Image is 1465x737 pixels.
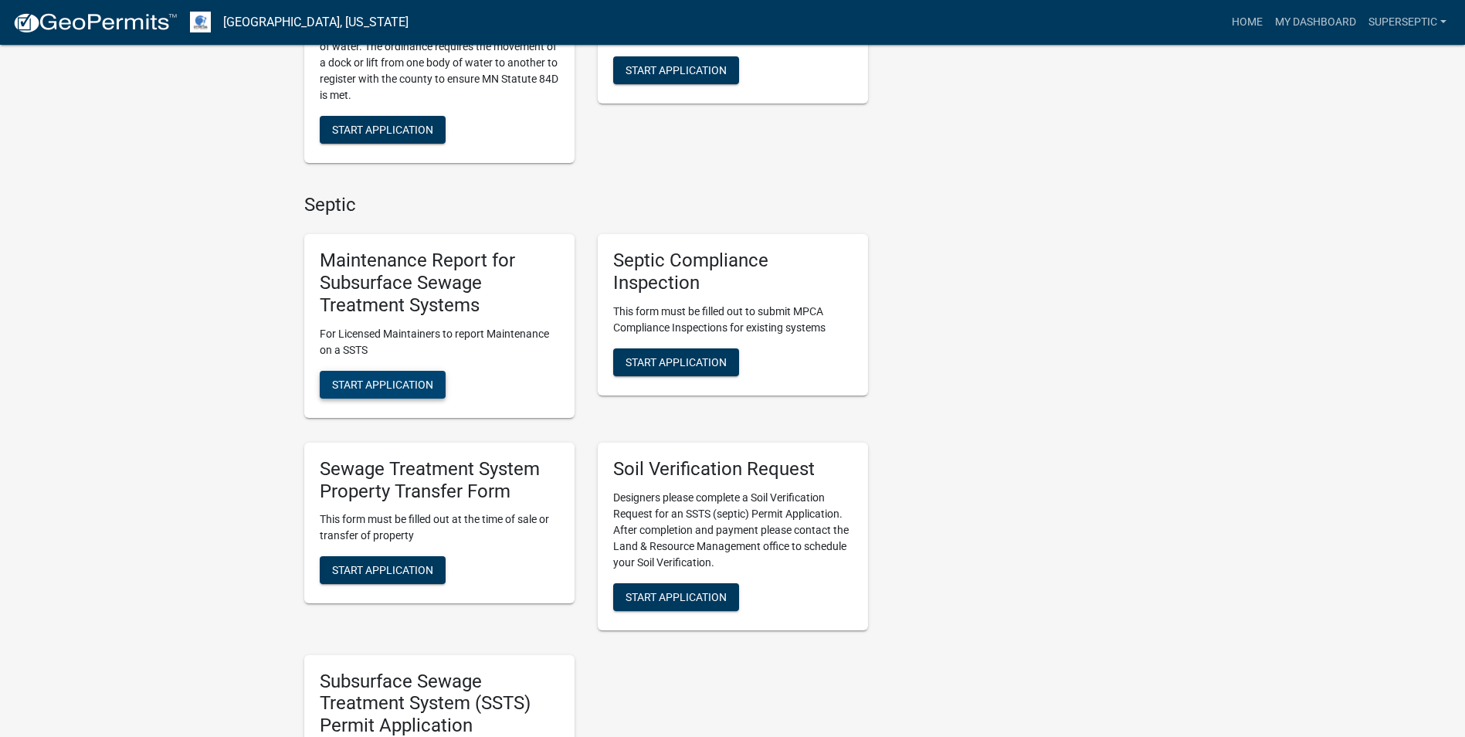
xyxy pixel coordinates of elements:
button: Start Application [613,348,739,376]
span: Start Application [332,123,433,135]
button: Start Application [320,116,446,144]
span: Start Application [332,564,433,576]
span: Start Application [626,64,727,76]
h5: Subsurface Sewage Treatment System (SSTS) Permit Application [320,671,559,737]
span: Start Application [332,378,433,390]
button: Start Application [320,556,446,584]
p: Designers please complete a Soil Verification Request for an SSTS (septic) Permit Application. Af... [613,490,853,571]
a: [GEOGRAPHIC_DATA], [US_STATE] [223,9,409,36]
p: This form must be filled out at the time of sale or transfer of property [320,511,559,544]
button: Start Application [613,56,739,84]
h5: Maintenance Report for Subsurface Sewage Treatment Systems [320,250,559,316]
button: Start Application [320,371,446,399]
span: Start Application [626,356,727,368]
h4: Septic [304,194,868,216]
p: This form must be filled out to submit MPCA Compliance Inspections for existing systems [613,304,853,336]
h5: Sewage Treatment System Property Transfer Form [320,458,559,503]
a: SuperSeptic [1362,8,1453,37]
h5: Septic Compliance Inspection [613,250,853,294]
span: Start Application [626,590,727,603]
p: For Licensed Maintainers to report Maintenance on a SSTS [320,326,559,358]
h5: Soil Verification Request [613,458,853,481]
button: Start Application [613,583,739,611]
img: Otter Tail County, Minnesota [190,12,211,32]
a: My Dashboard [1269,8,1362,37]
a: Home [1226,8,1269,37]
